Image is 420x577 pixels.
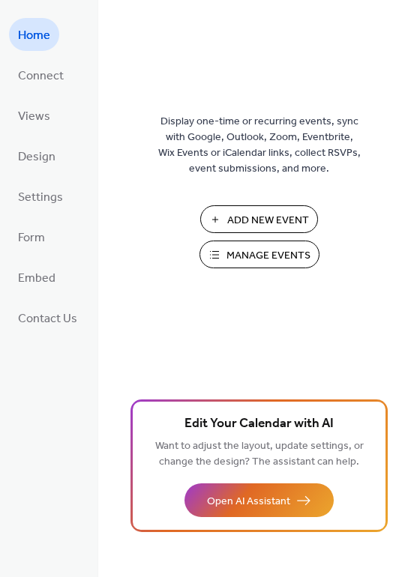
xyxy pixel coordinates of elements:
span: Add New Event [227,213,309,229]
span: Manage Events [226,248,310,264]
a: Form [9,220,54,253]
span: Want to adjust the layout, update settings, or change the design? The assistant can help. [155,436,364,472]
span: Connect [18,64,64,88]
a: Home [9,18,59,51]
span: Display one-time or recurring events, sync with Google, Outlook, Zoom, Eventbrite, Wix Events or ... [158,114,361,177]
span: Home [18,24,50,48]
span: Design [18,145,55,169]
span: Form [18,226,45,250]
a: Views [9,99,59,132]
a: Design [9,139,64,172]
span: Open AI Assistant [207,494,290,510]
span: Edit Your Calendar with AI [184,414,334,435]
a: Settings [9,180,72,213]
span: Embed [18,267,55,291]
button: Open AI Assistant [184,483,334,517]
a: Embed [9,261,64,294]
span: Settings [18,186,63,210]
button: Add New Event [200,205,318,233]
a: Contact Us [9,301,86,334]
span: Contact Us [18,307,77,331]
span: Views [18,105,50,129]
a: Connect [9,58,73,91]
button: Manage Events [199,241,319,268]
